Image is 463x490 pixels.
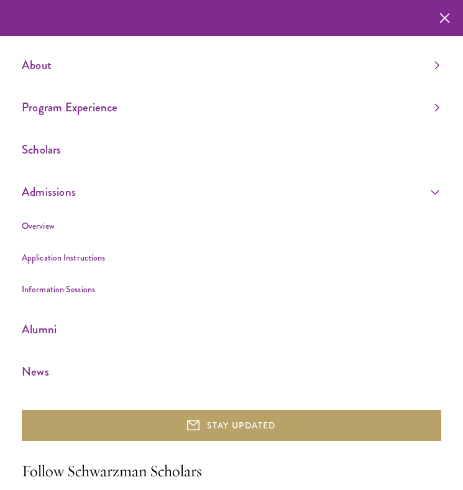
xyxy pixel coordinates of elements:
[22,220,55,232] a: Overview
[22,283,95,295] a: Information Sessions
[22,251,105,264] a: Application Instructions
[22,139,439,160] a: Scholars
[22,97,439,118] a: Program Experience
[22,460,441,483] h2: Follow Schwarzman Scholars
[22,410,441,441] button: STAY UPDATED
[22,55,439,75] a: About
[22,319,439,340] a: Alumni
[22,182,439,202] a: Admissions
[22,361,439,382] a: News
